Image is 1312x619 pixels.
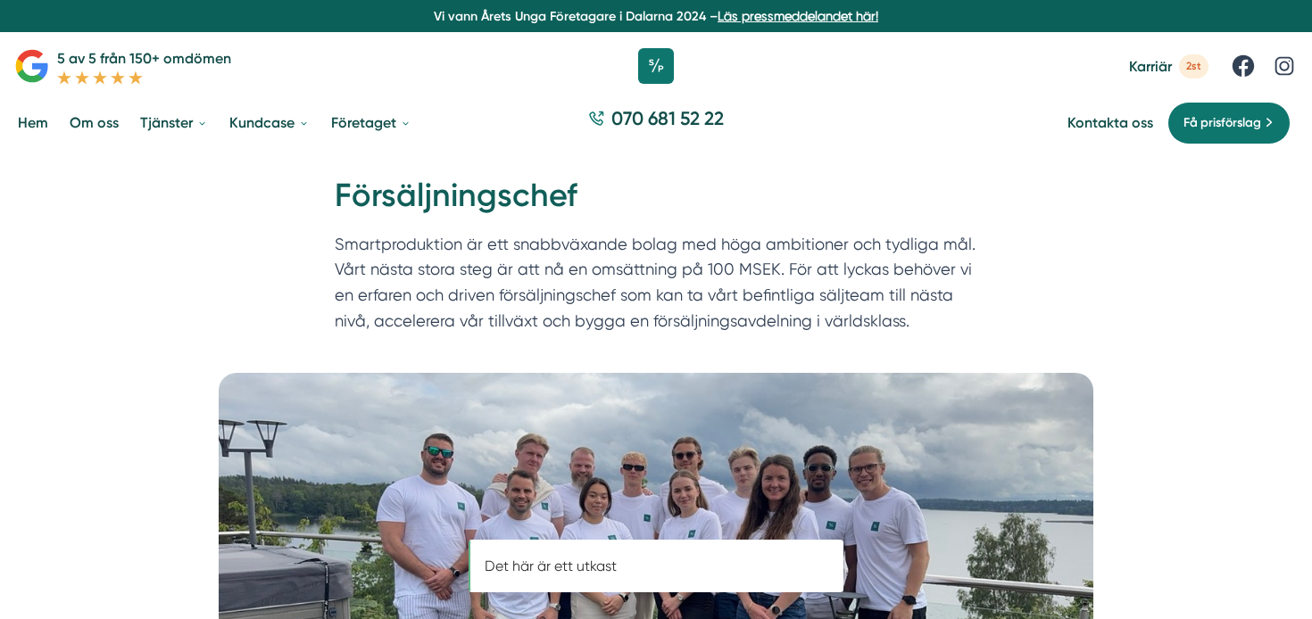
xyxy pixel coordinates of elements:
p: Vi vann Årets Unga Företagare i Dalarna 2024 – [7,7,1305,25]
a: Tjänster [137,100,212,145]
span: 2st [1179,54,1208,78]
a: Kundcase [226,100,313,145]
a: 070 681 52 22 [581,105,731,140]
span: 070 681 52 22 [611,105,724,131]
a: Kontakta oss [1067,114,1153,131]
a: Få prisförslag [1167,102,1291,144]
a: Hem [14,100,52,145]
p: Det här är ett utkast [485,556,827,576]
span: Få prisförslag [1183,113,1261,133]
a: Läs pressmeddelandet här! [718,9,878,23]
a: Företaget [328,100,415,145]
span: Karriär [1129,58,1172,75]
p: 5 av 5 från 150+ omdömen [57,47,231,70]
a: Om oss [66,100,122,145]
p: Smartproduktion är ett snabbväxande bolag med höga ambitioner och tydliga mål. Vårt nästa stora s... [335,232,977,343]
h1: Försäljningschef [335,174,977,232]
a: Karriär 2st [1129,54,1208,78]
